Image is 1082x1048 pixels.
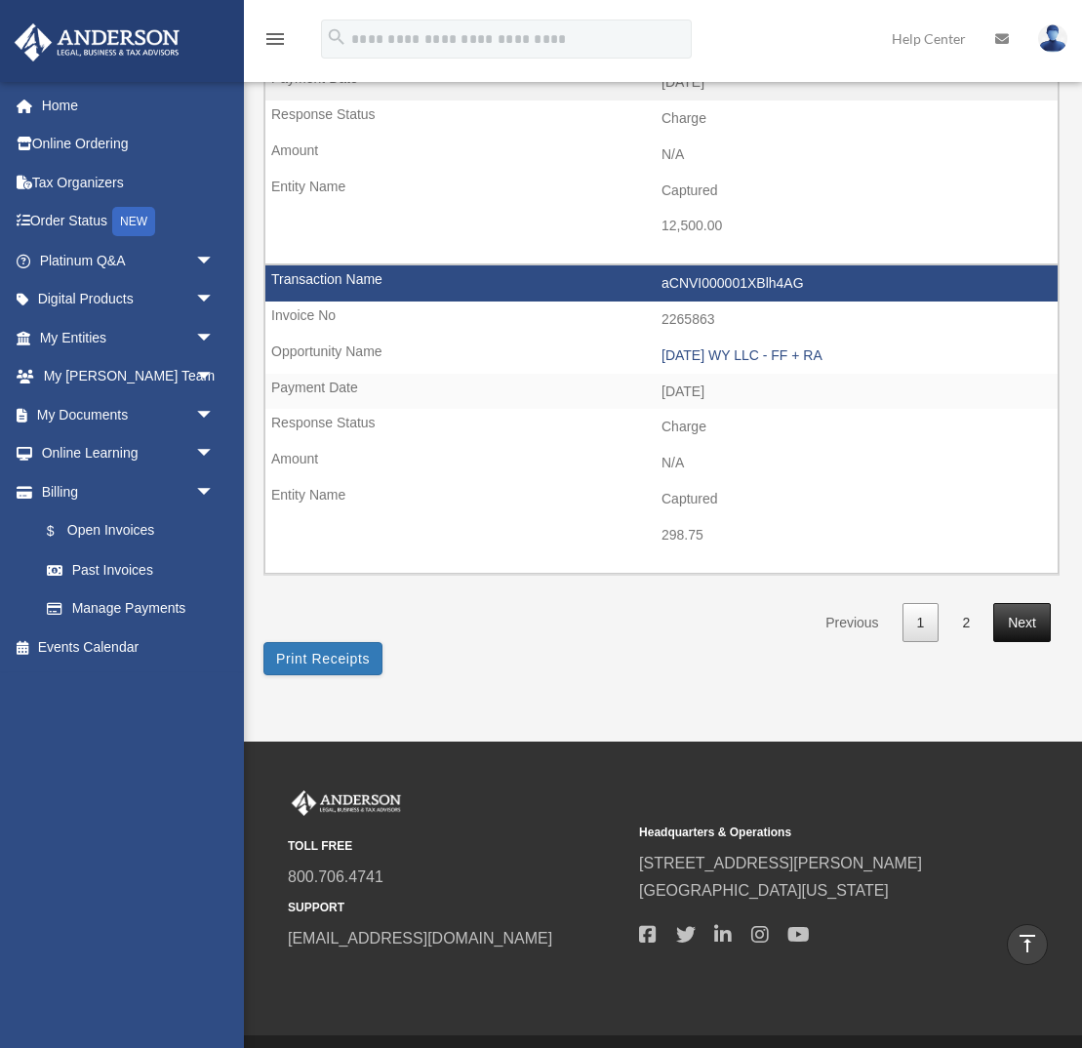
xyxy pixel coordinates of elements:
[265,302,1058,339] td: 2265863
[14,280,244,319] a: Digital Productsarrow_drop_down
[263,642,382,675] button: Print Receipts
[993,603,1051,643] a: Next
[947,603,984,643] a: 2
[195,357,234,397] span: arrow_drop_down
[58,519,67,544] span: $
[195,395,234,435] span: arrow_drop_down
[288,868,383,885] a: 800.706.4741
[263,34,287,51] a: menu
[265,409,1058,446] td: Charge
[14,472,244,511] a: Billingarrow_drop_down
[14,434,244,473] a: Online Learningarrow_drop_down
[14,163,244,202] a: Tax Organizers
[265,374,1058,411] td: [DATE]
[14,395,244,434] a: My Documentsarrow_drop_down
[639,855,922,871] a: [STREET_ADDRESS][PERSON_NAME]
[14,241,244,280] a: Platinum Q&Aarrow_drop_down
[288,790,405,816] img: Anderson Advisors Platinum Portal
[14,202,244,242] a: Order StatusNEW
[265,481,1058,518] td: Captured
[14,627,244,666] a: Events Calendar
[14,318,244,357] a: My Entitiesarrow_drop_down
[288,930,552,947] a: [EMAIL_ADDRESS][DOMAIN_NAME]
[288,898,625,918] small: SUPPORT
[265,517,1058,554] td: 298.75
[1007,924,1048,965] a: vertical_align_top
[811,603,893,643] a: Previous
[288,836,625,857] small: TOLL FREE
[14,357,244,396] a: My [PERSON_NAME] Teamarrow_drop_down
[195,241,234,281] span: arrow_drop_down
[902,603,940,643] a: 1
[14,125,244,164] a: Online Ordering
[265,173,1058,210] td: Captured
[27,589,244,628] a: Manage Payments
[27,550,234,589] a: Past Invoices
[195,472,234,512] span: arrow_drop_down
[661,347,1048,364] div: [DATE] WY LLC - FF + RA
[27,511,244,551] a: $Open Invoices
[1038,24,1067,53] img: User Pic
[265,137,1058,174] td: N/A
[639,882,889,899] a: [GEOGRAPHIC_DATA][US_STATE]
[263,27,287,51] i: menu
[265,64,1058,101] td: [DATE]
[265,208,1058,245] td: 12,500.00
[326,26,347,48] i: search
[14,86,244,125] a: Home
[265,445,1058,482] td: N/A
[195,434,234,474] span: arrow_drop_down
[1016,932,1039,955] i: vertical_align_top
[265,101,1058,138] td: Charge
[9,23,185,61] img: Anderson Advisors Platinum Portal
[195,280,234,320] span: arrow_drop_down
[112,207,155,236] div: NEW
[265,265,1058,302] td: aCNVI000001XBlh4AG
[195,318,234,358] span: arrow_drop_down
[639,823,977,843] small: Headquarters & Operations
